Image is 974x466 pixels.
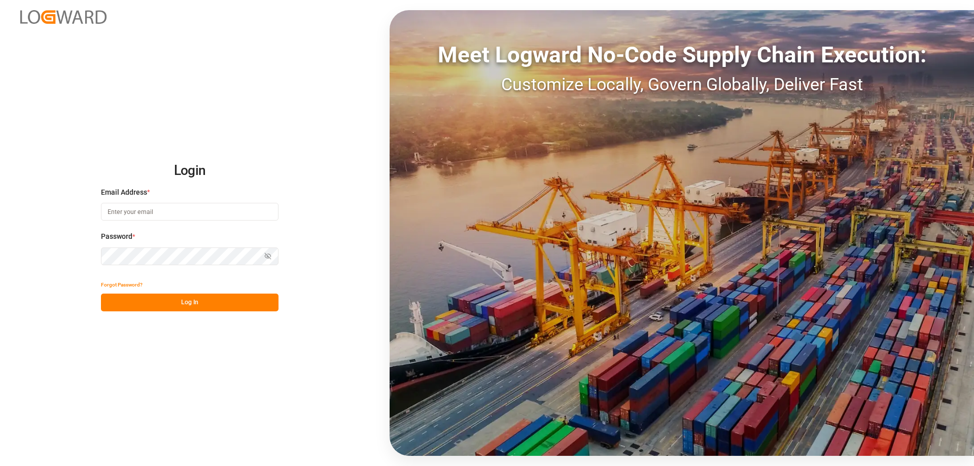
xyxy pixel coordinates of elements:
[101,203,279,221] input: Enter your email
[390,71,974,97] div: Customize Locally, Govern Globally, Deliver Fast
[20,10,107,24] img: Logward_new_orange.png
[390,38,974,71] div: Meet Logward No-Code Supply Chain Execution:
[101,187,147,198] span: Email Address
[101,294,279,311] button: Log In
[101,155,279,187] h2: Login
[101,231,132,242] span: Password
[101,276,143,294] button: Forgot Password?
